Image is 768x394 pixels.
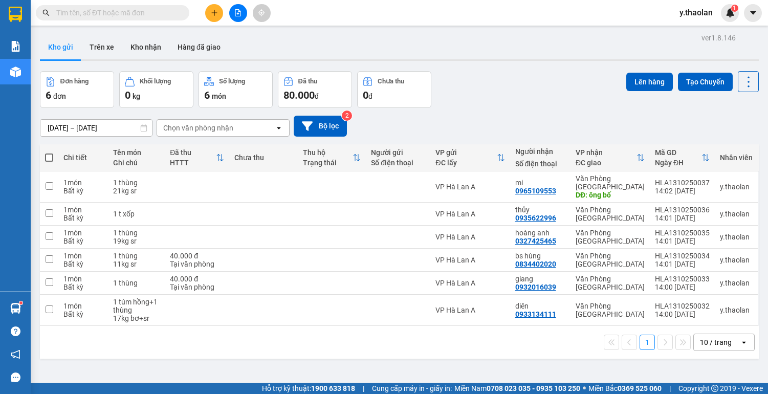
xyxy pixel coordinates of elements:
[515,283,556,291] div: 0932016039
[113,260,160,268] div: 11kg sr
[363,89,368,101] span: 0
[9,7,22,22] img: logo-vxr
[515,206,565,214] div: thủy
[275,124,283,132] svg: open
[726,8,735,17] img: icon-new-feature
[435,306,504,314] div: VP Hà Lan A
[10,67,21,77] img: warehouse-icon
[655,214,710,222] div: 14:01 [DATE]
[515,252,565,260] div: bs hùng
[487,384,580,392] strong: 0708 023 035 - 0935 103 250
[515,237,556,245] div: 0327425465
[515,275,565,283] div: giang
[234,154,292,162] div: Chưa thu
[749,8,758,17] span: caret-down
[711,385,718,392] span: copyright
[133,92,140,100] span: kg
[515,147,565,156] div: Người nhận
[671,6,721,19] span: y.thaolan
[63,260,103,268] div: Bất kỳ
[63,237,103,245] div: Bất kỳ
[113,159,160,167] div: Ghi chú
[618,384,662,392] strong: 0369 525 060
[113,148,160,157] div: Tên món
[515,310,556,318] div: 0933134111
[63,214,103,222] div: Bất kỳ
[655,229,710,237] div: HLA1310250035
[63,206,103,214] div: 1 món
[372,383,452,394] span: Cung cấp máy in - giấy in:
[720,306,753,314] div: y.thaolan
[42,9,50,16] span: search
[515,302,565,310] div: diên
[655,252,710,260] div: HLA1310250034
[576,275,645,291] div: Văn Phòng [GEOGRAPHIC_DATA]
[229,4,247,22] button: file-add
[515,260,556,268] div: 0834402020
[701,32,736,43] div: ver 1.8.146
[212,92,226,100] span: món
[140,78,171,85] div: Khối lượng
[113,314,160,322] div: 17kg bơ+sr
[576,206,645,222] div: Văn Phòng [GEOGRAPHIC_DATA]
[371,148,425,157] div: Người gửi
[81,35,122,59] button: Trên xe
[113,237,160,245] div: 19kg sr
[63,275,103,283] div: 1 món
[298,78,317,85] div: Đã thu
[10,303,21,314] img: warehouse-icon
[435,159,496,167] div: ĐC lấy
[63,252,103,260] div: 1 món
[515,229,565,237] div: hoàng anh
[576,148,637,157] div: VP nhận
[11,373,20,382] span: message
[655,283,710,291] div: 14:00 [DATE]
[515,160,565,168] div: Số điện thoại
[655,206,710,214] div: HLA1310250036
[63,310,103,318] div: Bất kỳ
[454,383,580,394] span: Miền Nam
[720,279,753,287] div: y.thaolan
[11,326,20,336] span: question-circle
[655,237,710,245] div: 14:01 [DATE]
[515,179,565,187] div: mi
[170,252,224,260] div: 40.000 đ
[170,260,224,268] div: Tại văn phòng
[744,4,762,22] button: caret-down
[576,159,637,167] div: ĐC giao
[640,335,655,350] button: 1
[113,279,160,287] div: 1 thùng
[303,148,353,157] div: Thu hộ
[63,302,103,310] div: 1 món
[583,386,586,390] span: ⚪️
[113,179,160,187] div: 1 thùng
[740,338,748,346] svg: open
[650,144,715,171] th: Toggle SortBy
[311,384,355,392] strong: 1900 633 818
[303,159,353,167] div: Trạng thái
[435,233,504,241] div: VP Hà Lan A
[731,5,738,12] sup: 1
[655,179,710,187] div: HLA1310250037
[46,89,51,101] span: 6
[576,252,645,268] div: Văn Phòng [GEOGRAPHIC_DATA]
[378,78,404,85] div: Chưa thu
[655,187,710,195] div: 14:02 [DATE]
[576,191,645,199] div: DĐ: ông bố
[204,89,210,101] span: 6
[655,275,710,283] div: HLA1310250033
[113,252,160,260] div: 1 thùng
[258,9,265,16] span: aim
[720,256,753,264] div: y.thaolan
[199,71,273,108] button: Số lượng6món
[63,154,103,162] div: Chi tiết
[655,260,710,268] div: 14:01 [DATE]
[294,116,347,137] button: Bộ lọc
[10,41,21,52] img: solution-icon
[219,78,245,85] div: Số lượng
[435,148,496,157] div: VP gửi
[19,301,23,304] sup: 1
[63,187,103,195] div: Bất kỳ
[570,144,650,171] th: Toggle SortBy
[720,183,753,191] div: y.thaolan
